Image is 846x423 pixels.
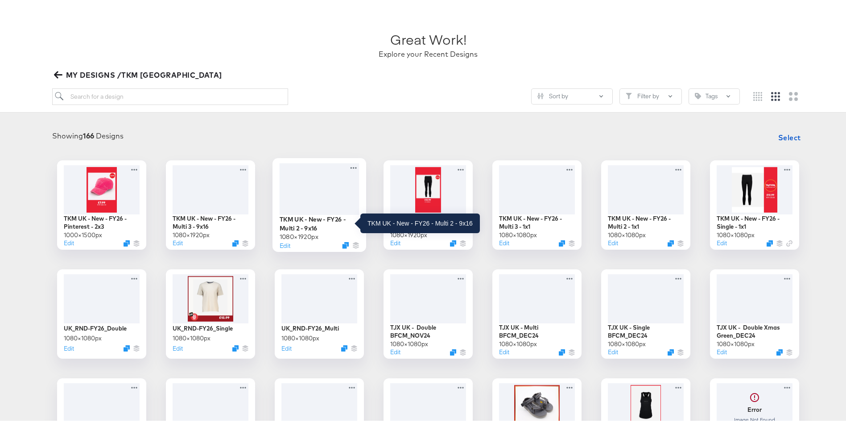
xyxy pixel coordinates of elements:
[390,337,428,346] div: 1080 × 1080 px
[717,321,792,337] div: TJX UK - Double Xmas Green_DEC24
[281,342,292,350] button: Edit
[280,238,290,247] button: Edit
[281,322,339,330] div: UK_RND-FY26_Multi
[717,337,755,346] div: 1080 × 1080 px
[450,347,456,353] svg: Duplicate
[64,342,74,350] button: Edit
[717,345,727,354] button: Edit
[56,66,222,79] span: MY DESIGNS /TKM [GEOGRAPHIC_DATA]
[83,129,94,138] strong: 166
[767,238,773,244] svg: Duplicate
[342,239,349,246] svg: Duplicate
[626,90,632,96] svg: Filter
[166,158,255,247] div: TKM UK - New - FY26 - Multi 3 - 9x161080×1920pxEditDuplicate
[695,90,701,96] svg: Tag
[281,331,319,340] div: 1080 × 1080 px
[499,337,537,346] div: 1080 × 1080 px
[173,236,183,245] button: Edit
[753,89,762,98] svg: Small grid
[537,90,544,96] svg: Sliders
[689,86,740,102] button: TagTags
[173,212,248,228] div: TKM UK - New - FY26 - Multi 3 - 9x16
[786,238,792,244] svg: Link
[390,212,466,228] div: TKM UK - New - FY26 - Single - 9x16
[390,228,427,237] div: 1080 × 1920 px
[52,66,226,79] button: MY DESIGNS /TKM [GEOGRAPHIC_DATA]
[789,89,798,98] svg: Large grid
[771,89,780,98] svg: Medium grid
[384,158,473,247] div: TKM UK - New - FY26 - Single - 9x161080×1920pxEditDuplicate
[608,345,618,354] button: Edit
[717,212,792,228] div: TKM UK - New - FY26 - Single - 1x1
[499,345,509,354] button: Edit
[668,347,674,353] svg: Duplicate
[280,230,318,238] div: 1080 × 1920 px
[124,343,130,349] svg: Duplicate
[559,347,565,353] svg: Duplicate
[492,267,582,356] div: TJX UK - Multi BFCM_DEC241080×1080pxEditDuplicate
[390,321,466,337] div: TJX UK - Double BFCM_NOV24
[710,158,799,247] div: TKM UK - New - FY26 - Single - 1x11080×1080pxEditDuplicate
[280,212,359,230] div: TKM UK - New - FY26 - Multi 2 - 9x16
[775,126,805,144] button: Select
[601,158,690,247] div: TKM UK - New - FY26 - Multi 2 - 1x11080×1080pxEditDuplicate
[379,46,478,57] div: Explore your Recent Designs
[64,322,127,330] div: UK_RND-FY26_Double
[499,321,575,337] div: TJX UK - Multi BFCM_DEC24
[608,321,684,337] div: TJX UK - Single BFCM_DEC24
[390,345,400,354] button: Edit
[341,343,347,349] svg: Duplicate
[390,27,466,46] div: Great Work!
[778,129,801,141] span: Select
[668,238,674,244] svg: Duplicate
[717,228,755,237] div: 1080 × 1080 px
[275,267,364,356] div: UK_RND-FY26_Multi1080×1080pxEditDuplicate
[531,86,613,102] button: SlidersSort by
[608,337,646,346] div: 1080 × 1080 px
[601,267,690,356] div: TJX UK - Single BFCM_DEC241080×1080pxEditDuplicate
[619,86,682,102] button: FilterFilter by
[124,238,130,244] svg: Duplicate
[272,155,366,249] div: TKM UK - New - FY26 - Multi 2 - 9x161080×1920pxEditDuplicate
[717,236,727,245] button: Edit
[390,236,400,245] button: Edit
[52,86,289,102] input: Search for a design
[608,212,684,228] div: TKM UK - New - FY26 - Multi 2 - 1x1
[710,267,799,356] div: TJX UK - Double Xmas Green_DEC241080×1080pxEditDuplicate
[499,228,537,237] div: 1080 × 1080 px
[173,331,210,340] div: 1080 × 1080 px
[499,236,509,245] button: Edit
[232,238,239,244] svg: Duplicate
[776,347,783,353] svg: Duplicate
[450,238,456,244] svg: Duplicate
[499,212,575,228] div: TKM UK - New - FY26 - Multi 3 - 1x1
[232,343,239,349] svg: Duplicate
[559,238,565,244] svg: Duplicate
[384,267,473,356] div: TJX UK - Double BFCM_NOV241080×1080pxEditDuplicate
[492,158,582,247] div: TKM UK - New - FY26 - Multi 3 - 1x11080×1080pxEditDuplicate
[64,331,102,340] div: 1080 × 1080 px
[64,236,74,245] button: Edit
[608,228,646,237] div: 1080 × 1080 px
[166,267,255,356] div: UK_RND-FY26_Single1080×1080pxEditDuplicate
[52,128,124,138] div: Showing Designs
[173,228,210,237] div: 1080 × 1920 px
[64,228,102,237] div: 1000 × 1500 px
[57,158,146,247] div: TKM UK - New - FY26 - Pinterest - 2x31000×1500pxEditDuplicate
[608,236,618,245] button: Edit
[173,322,233,330] div: UK_RND-FY26_Single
